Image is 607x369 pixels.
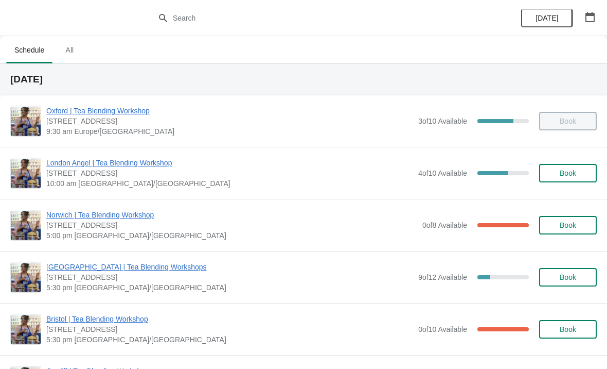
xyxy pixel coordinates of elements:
span: [STREET_ADDRESS] [46,220,417,230]
img: Bristol | Tea Blending Workshop | 73 Park Street, Bristol, BS1 5PB | 5:30 pm Europe/London [11,314,41,344]
span: [STREET_ADDRESS] [46,324,413,334]
span: Book [560,273,576,281]
span: Book [560,221,576,229]
span: [STREET_ADDRESS] [46,116,413,126]
span: Schedule [6,41,52,59]
img: Oxford | Tea Blending Workshop | 23 High Street, Oxford, OX1 4AH | 9:30 am Europe/London [11,106,41,136]
span: Oxford | Tea Blending Workshop [46,106,413,116]
button: [DATE] [521,9,573,27]
span: 0 of 10 Available [418,325,467,333]
span: [STREET_ADDRESS] [46,272,413,282]
button: Book [539,268,597,287]
button: Book [539,320,597,339]
span: 9:30 am Europe/[GEOGRAPHIC_DATA] [46,126,413,137]
span: 3 of 10 Available [418,117,467,125]
span: All [57,41,82,59]
button: Book [539,164,597,182]
span: 10:00 am [GEOGRAPHIC_DATA]/[GEOGRAPHIC_DATA] [46,178,413,189]
img: Glasgow | Tea Blending Workshops | 215 Byres Road, Glasgow G12 8UD, UK | 5:30 pm Europe/London [11,262,41,292]
span: 4 of 10 Available [418,169,467,177]
h2: [DATE] [10,74,597,85]
span: 5:30 pm [GEOGRAPHIC_DATA]/[GEOGRAPHIC_DATA] [46,334,413,345]
span: 5:00 pm [GEOGRAPHIC_DATA]/[GEOGRAPHIC_DATA] [46,230,417,241]
span: 5:30 pm [GEOGRAPHIC_DATA]/[GEOGRAPHIC_DATA] [46,282,413,293]
span: [DATE] [535,14,558,22]
span: Book [560,169,576,177]
span: Norwich | Tea Blending Workshop [46,210,417,220]
input: Search [172,9,455,27]
span: 0 of 8 Available [422,221,467,229]
span: 9 of 12 Available [418,273,467,281]
span: Bristol | Tea Blending Workshop [46,314,413,324]
span: Book [560,325,576,333]
span: [STREET_ADDRESS] [46,168,413,178]
img: Norwich | Tea Blending Workshop | 9 Back Of The Inns, Norwich NR2 1PT, UK | 5:00 pm Europe/London [11,210,41,240]
button: Book [539,216,597,234]
span: [GEOGRAPHIC_DATA] | Tea Blending Workshops [46,262,413,272]
img: London Angel | Tea Blending Workshop | 26 Camden Passage, The Angel, London N1 8ED, UK | 10:00 am... [11,158,41,188]
span: London Angel | Tea Blending Workshop [46,158,413,168]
